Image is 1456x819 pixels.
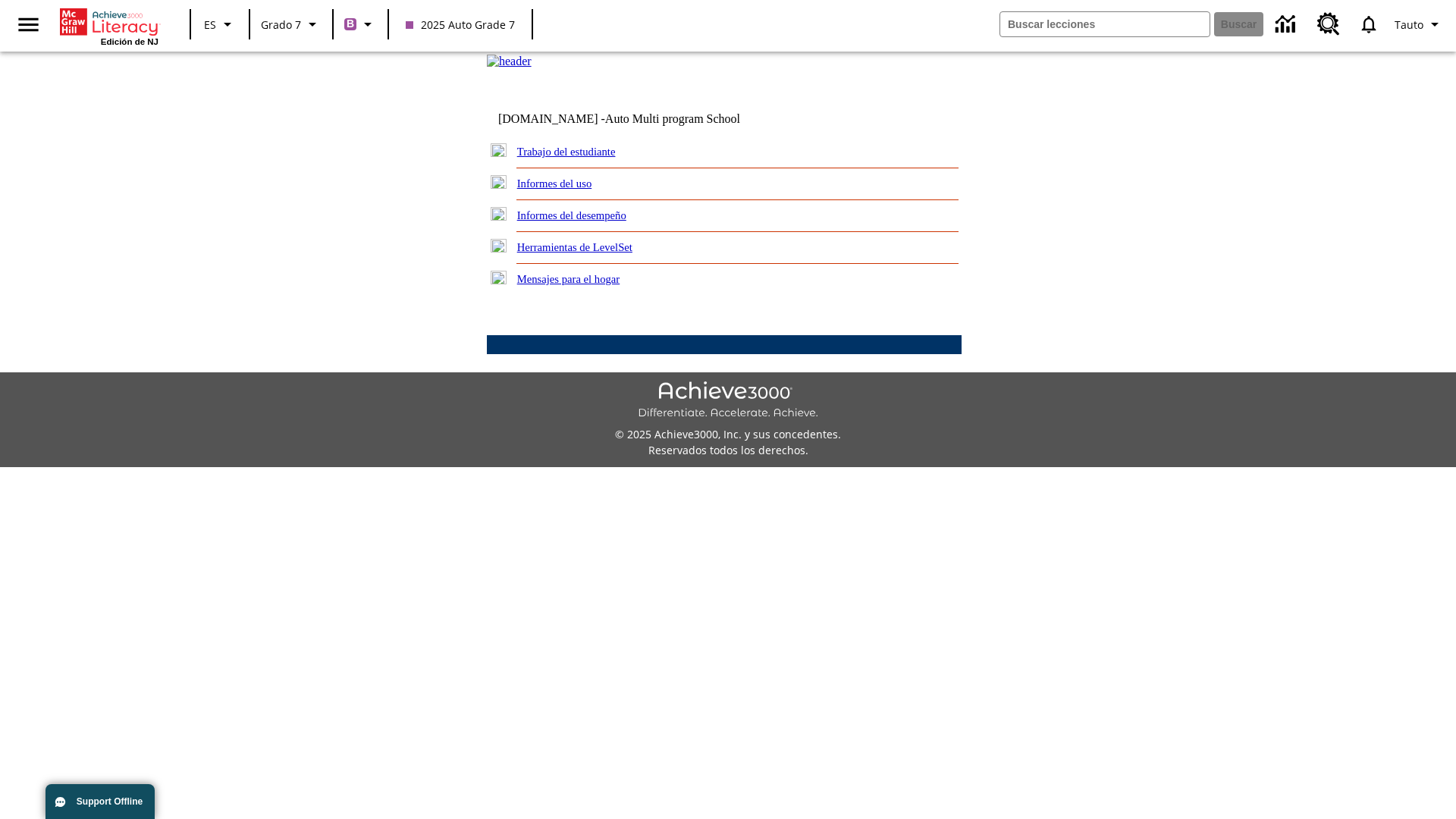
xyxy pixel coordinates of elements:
span: Grado 7 [261,17,301,33]
img: plus.gif [491,143,507,157]
a: Mensajes para el hogar [517,273,620,285]
img: header [487,55,532,68]
a: Herramientas de LevelSet [517,241,632,253]
button: Lenguaje: ES, Selecciona un idioma [196,11,244,38]
div: Portada [60,5,158,46]
td: [DOMAIN_NAME] - [498,112,777,126]
img: plus.gif [491,239,507,253]
button: Abrir el menú lateral [6,2,51,47]
a: Notificaciones [1349,5,1389,44]
nobr: Auto Multi program School [605,112,740,125]
button: Support Offline [45,784,155,819]
span: ES [204,17,216,33]
img: plus.gif [491,271,507,284]
img: Achieve3000 Differentiate Accelerate Achieve [638,381,818,420]
span: Tauto [1395,17,1423,33]
img: plus.gif [491,175,507,189]
button: Boost El color de la clase es morado/púrpura. Cambiar el color de la clase. [338,11,383,38]
a: Trabajo del estudiante [517,146,616,158]
button: Grado: Grado 7, Elige un grado [255,11,328,38]
button: Perfil/Configuración [1389,11,1450,38]
span: Edición de NJ [101,37,158,46]
img: plus.gif [491,207,507,221]
a: Informes del desempeño [517,209,626,221]
span: B [347,14,354,33]
input: Buscar campo [1000,12,1210,36]
a: Centro de información [1266,4,1308,45]
span: 2025 Auto Grade 7 [406,17,515,33]
span: Support Offline [77,796,143,807]
a: Informes del uso [517,177,592,190]
a: Centro de recursos, Se abrirá en una pestaña nueva. [1308,4,1349,45]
